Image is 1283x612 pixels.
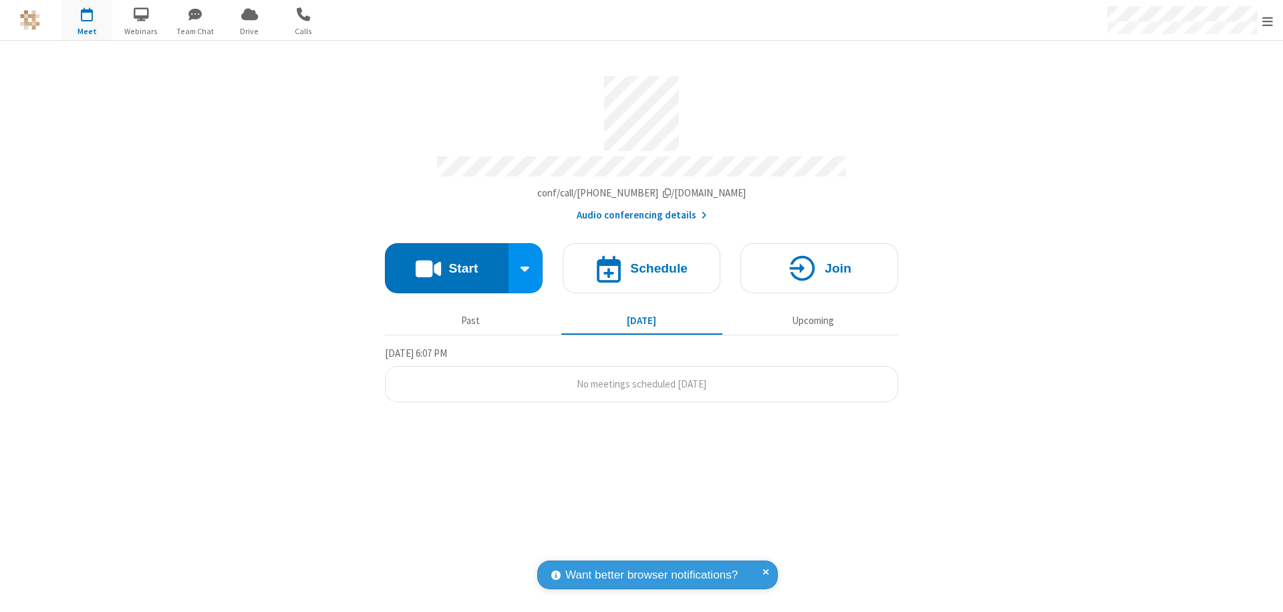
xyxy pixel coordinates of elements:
[565,567,738,584] span: Want better browser notifications?
[537,186,746,199] span: Copy my meeting room link
[385,66,898,223] section: Account details
[577,377,706,390] span: No meetings scheduled [DATE]
[561,308,722,333] button: [DATE]
[1250,577,1273,603] iframe: Chat
[577,208,707,223] button: Audio conferencing details
[630,262,688,275] h4: Schedule
[732,308,893,333] button: Upcoming
[509,243,543,293] div: Start conference options
[825,262,851,275] h4: Join
[537,186,746,201] button: Copy my meeting room linkCopy my meeting room link
[740,243,898,293] button: Join
[279,25,329,37] span: Calls
[20,10,40,30] img: QA Selenium DO NOT DELETE OR CHANGE
[390,308,551,333] button: Past
[385,345,898,403] section: Today's Meetings
[563,243,720,293] button: Schedule
[170,25,221,37] span: Team Chat
[225,25,275,37] span: Drive
[62,25,112,37] span: Meet
[448,262,478,275] h4: Start
[385,347,447,359] span: [DATE] 6:07 PM
[116,25,166,37] span: Webinars
[385,243,509,293] button: Start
